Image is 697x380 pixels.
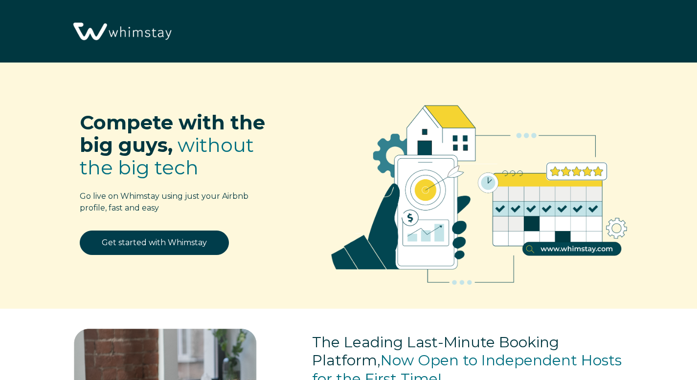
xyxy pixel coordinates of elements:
img: Whimstay Logo-02 1 [68,5,175,59]
a: Get started with Whimstay [80,231,229,255]
span: Compete with the big guys, [80,110,265,157]
span: Go live on Whimstay using just your Airbnb profile, fast and easy [80,191,248,212]
span: The Leading Last-Minute Booking Platform, [312,333,559,370]
img: RBO Ilustrations-02 [307,77,652,303]
span: without the big tech [80,133,254,179]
